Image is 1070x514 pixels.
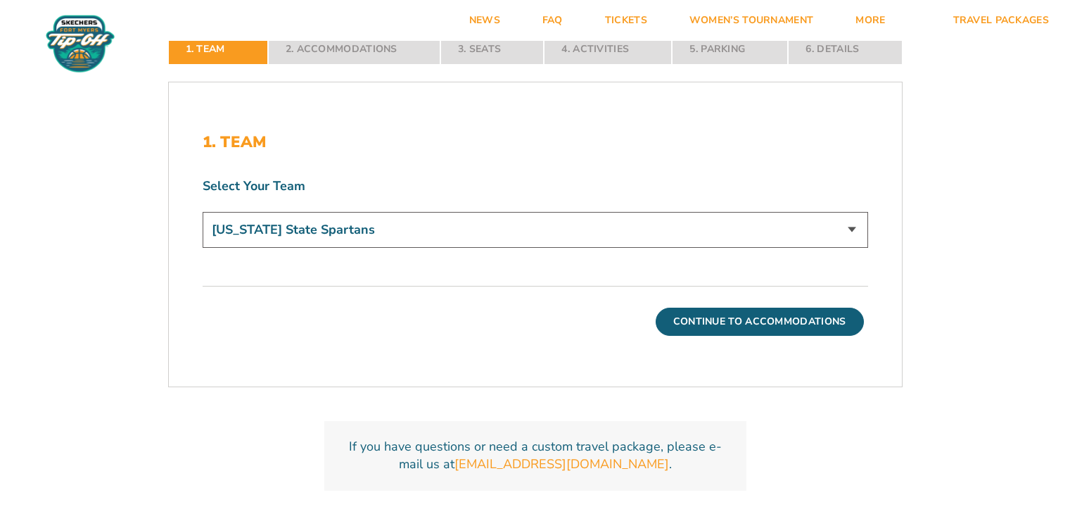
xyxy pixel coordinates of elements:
[656,308,864,336] button: Continue To Accommodations
[203,133,868,151] h2: 1. Team
[42,14,118,73] img: Fort Myers Tip-Off
[454,456,669,473] a: [EMAIL_ADDRESS][DOMAIN_NAME]
[341,438,730,473] p: If you have questions or need a custom travel package, please e-mail us at .
[203,177,868,195] label: Select Your Team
